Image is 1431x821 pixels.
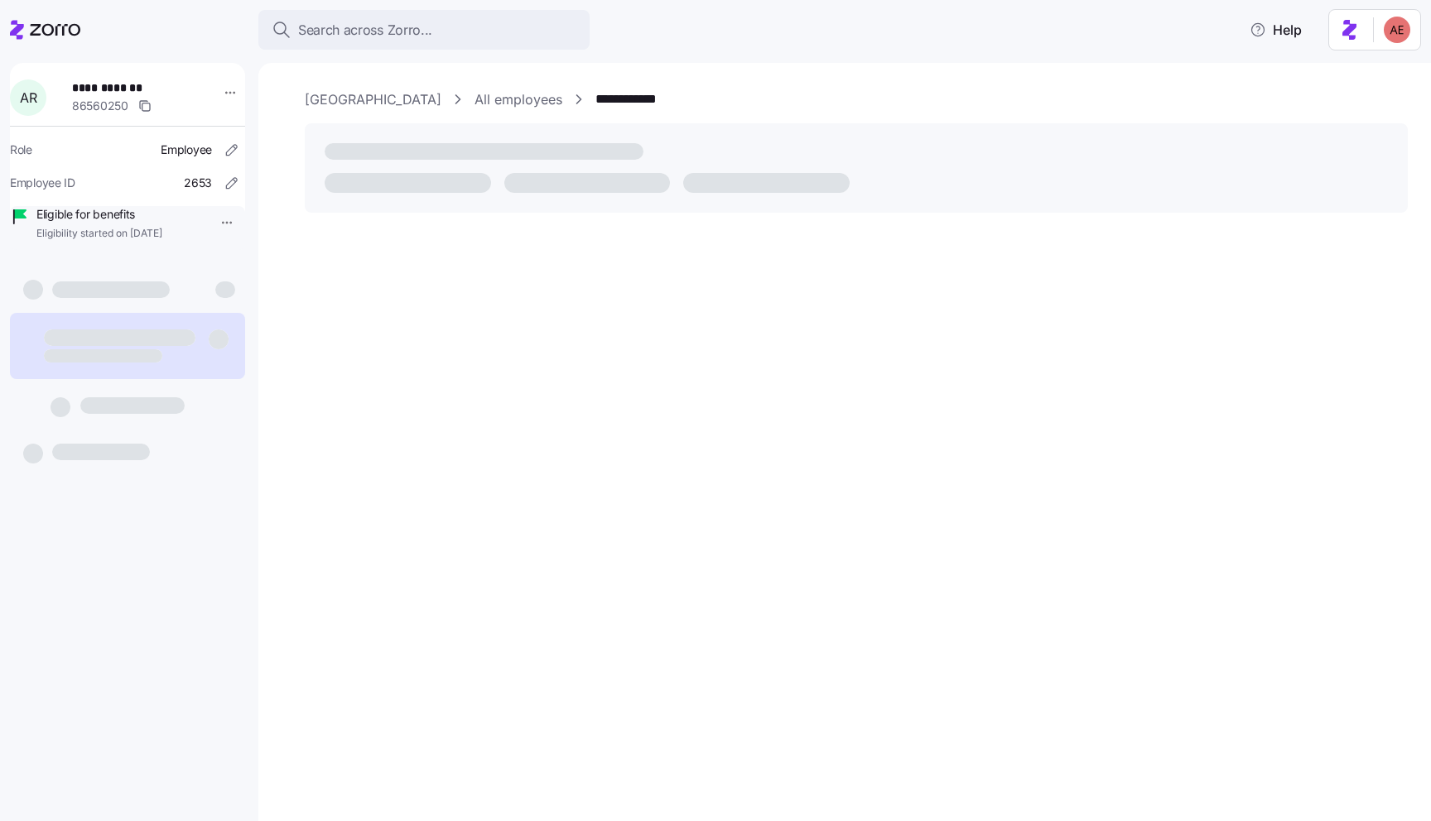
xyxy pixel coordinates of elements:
a: [GEOGRAPHIC_DATA] [305,89,441,110]
button: Help [1236,13,1315,46]
span: A R [20,91,36,104]
img: 895f944e64461857a237cd5bc4dd3f78 [1384,17,1410,43]
span: Help [1250,20,1302,40]
span: 86560250 [72,98,128,114]
span: Employee ID [10,175,75,191]
button: Search across Zorro... [258,10,590,50]
span: Role [10,142,32,158]
span: Eligible for benefits [36,206,162,223]
span: Eligibility started on [DATE] [36,227,162,241]
span: Employee [161,142,212,158]
span: Search across Zorro... [298,20,432,41]
a: All employees [475,89,562,110]
span: 2653 [184,175,212,191]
